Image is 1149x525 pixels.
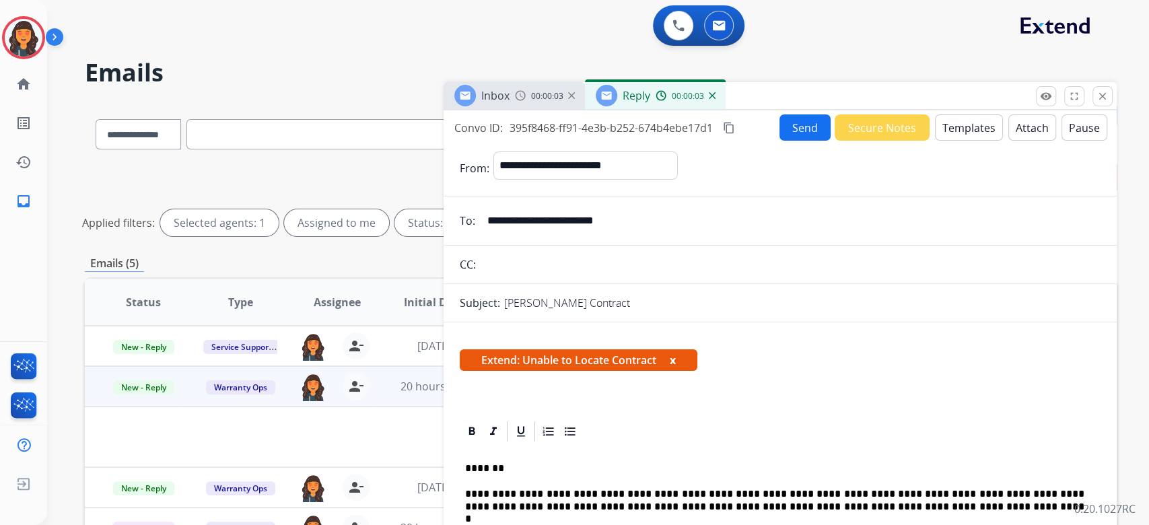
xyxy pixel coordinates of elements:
span: 00:00:03 [531,91,563,102]
p: 0.20.1027RC [1074,501,1136,517]
div: Italic [483,421,503,442]
div: Bold [462,421,482,442]
img: agent-avatar [300,332,326,361]
mat-icon: home [15,76,32,92]
p: CC: [460,256,476,273]
mat-icon: fullscreen [1068,90,1080,102]
mat-icon: person_remove [348,378,364,394]
span: New - Reply [113,481,174,495]
div: Status: New - Initial [394,209,536,236]
p: To: [460,213,475,229]
span: 20 hours ago [401,379,467,394]
button: Attach [1008,114,1056,141]
span: Warranty Ops [206,481,275,495]
mat-icon: content_copy [723,122,735,134]
p: Subject: [460,295,500,311]
button: Templates [935,114,1003,141]
p: Convo ID: [454,120,503,136]
span: Service Support [203,340,280,354]
span: 00:00:03 [672,91,704,102]
img: agent-avatar [300,474,326,502]
span: Assignee [314,294,361,310]
mat-icon: list_alt [15,115,32,131]
span: Inbox [481,88,510,103]
img: avatar [5,19,42,57]
span: Reply [623,88,650,103]
div: Bullet List [560,421,580,442]
div: Underline [511,421,531,442]
span: 395f8468-ff91-4e3b-b252-674b4ebe17d1 [510,120,713,135]
h2: Emails [85,59,1117,86]
div: Assigned to me [284,209,389,236]
span: Initial Date [403,294,464,310]
button: x [670,352,676,368]
button: Secure Notes [835,114,930,141]
mat-icon: history [15,154,32,170]
mat-icon: remove_red_eye [1040,90,1052,102]
mat-icon: close [1096,90,1109,102]
mat-icon: person_remove [348,479,364,495]
img: agent-avatar [300,373,326,401]
div: Selected agents: 1 [160,209,279,236]
button: Send [779,114,831,141]
button: Pause [1061,114,1107,141]
span: Warranty Ops [206,380,275,394]
span: [DATE] [417,480,450,495]
div: Ordered List [538,421,559,442]
span: New - Reply [113,380,174,394]
span: Extend: Unable to Locate Contract [460,349,697,371]
mat-icon: person_remove [348,338,364,354]
span: Status [126,294,161,310]
span: Type [228,294,253,310]
p: [PERSON_NAME] Contract [504,295,630,311]
mat-icon: inbox [15,193,32,209]
p: From: [460,160,489,176]
p: Emails (5) [85,255,144,272]
span: [DATE] [417,339,450,353]
span: New - Reply [113,340,174,354]
p: Applied filters: [82,215,155,231]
